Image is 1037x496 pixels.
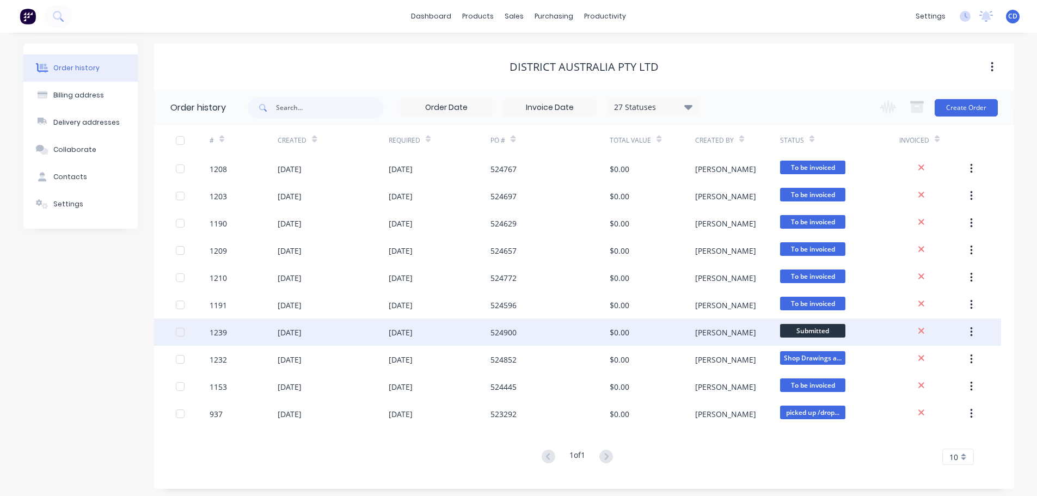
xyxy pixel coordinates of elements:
[610,381,629,393] div: $0.00
[899,136,929,145] div: Invoiced
[780,215,845,229] span: To be invoiced
[23,109,138,136] button: Delivery addresses
[499,8,529,25] div: sales
[389,125,491,155] div: Required
[210,163,227,175] div: 1208
[490,272,517,284] div: 524772
[278,163,302,175] div: [DATE]
[278,272,302,284] div: [DATE]
[389,327,413,338] div: [DATE]
[1008,11,1017,21] span: CD
[780,188,845,201] span: To be invoiced
[276,97,384,119] input: Search...
[695,245,756,256] div: [PERSON_NAME]
[53,90,104,100] div: Billing address
[610,125,695,155] div: Total Value
[695,272,756,284] div: [PERSON_NAME]
[23,136,138,163] button: Collaborate
[695,327,756,338] div: [PERSON_NAME]
[529,8,579,25] div: purchasing
[20,8,36,25] img: Factory
[490,327,517,338] div: 524900
[53,172,87,182] div: Contacts
[23,163,138,191] button: Contacts
[610,136,651,145] div: Total Value
[695,191,756,202] div: [PERSON_NAME]
[490,218,517,229] div: 524629
[389,218,413,229] div: [DATE]
[389,272,413,284] div: [DATE]
[210,191,227,202] div: 1203
[490,125,610,155] div: PO #
[401,100,492,116] input: Order Date
[608,101,699,113] div: 27 Statuses
[610,272,629,284] div: $0.00
[278,218,302,229] div: [DATE]
[510,60,659,74] div: District Australia PTY LTD
[53,145,96,155] div: Collaborate
[935,99,998,117] button: Create Order
[610,191,629,202] div: $0.00
[780,136,804,145] div: Status
[210,408,223,420] div: 937
[53,63,100,73] div: Order history
[53,199,83,209] div: Settings
[210,327,227,338] div: 1239
[610,327,629,338] div: $0.00
[610,218,629,229] div: $0.00
[695,125,780,155] div: Created By
[389,381,413,393] div: [DATE]
[389,354,413,365] div: [DATE]
[490,163,517,175] div: 524767
[389,163,413,175] div: [DATE]
[389,191,413,202] div: [DATE]
[23,191,138,218] button: Settings
[780,297,845,310] span: To be invoiced
[278,299,302,311] div: [DATE]
[695,218,756,229] div: [PERSON_NAME]
[780,378,845,392] span: To be invoiced
[210,136,214,145] div: #
[780,406,845,419] span: picked up /drop...
[490,408,517,420] div: 523292
[210,125,278,155] div: #
[780,324,845,338] span: Submitted
[210,381,227,393] div: 1153
[278,125,388,155] div: Created
[490,245,517,256] div: 524657
[695,299,756,311] div: [PERSON_NAME]
[406,8,457,25] a: dashboard
[278,245,302,256] div: [DATE]
[389,299,413,311] div: [DATE]
[579,8,631,25] div: productivity
[569,449,585,465] div: 1 of 1
[389,245,413,256] div: [DATE]
[210,299,227,311] div: 1191
[210,245,227,256] div: 1209
[949,451,958,463] span: 10
[278,191,302,202] div: [DATE]
[780,351,845,365] span: Shop Drawings a...
[23,54,138,82] button: Order history
[695,408,756,420] div: [PERSON_NAME]
[610,163,629,175] div: $0.00
[610,408,629,420] div: $0.00
[389,408,413,420] div: [DATE]
[278,136,306,145] div: Created
[23,82,138,109] button: Billing address
[210,218,227,229] div: 1190
[695,354,756,365] div: [PERSON_NAME]
[780,161,845,174] span: To be invoiced
[170,101,226,114] div: Order history
[899,125,967,155] div: Invoiced
[610,354,629,365] div: $0.00
[695,136,734,145] div: Created By
[610,245,629,256] div: $0.00
[210,354,227,365] div: 1232
[780,270,845,283] span: To be invoiced
[278,327,302,338] div: [DATE]
[53,118,120,127] div: Delivery addresses
[695,163,756,175] div: [PERSON_NAME]
[210,272,227,284] div: 1210
[278,408,302,420] div: [DATE]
